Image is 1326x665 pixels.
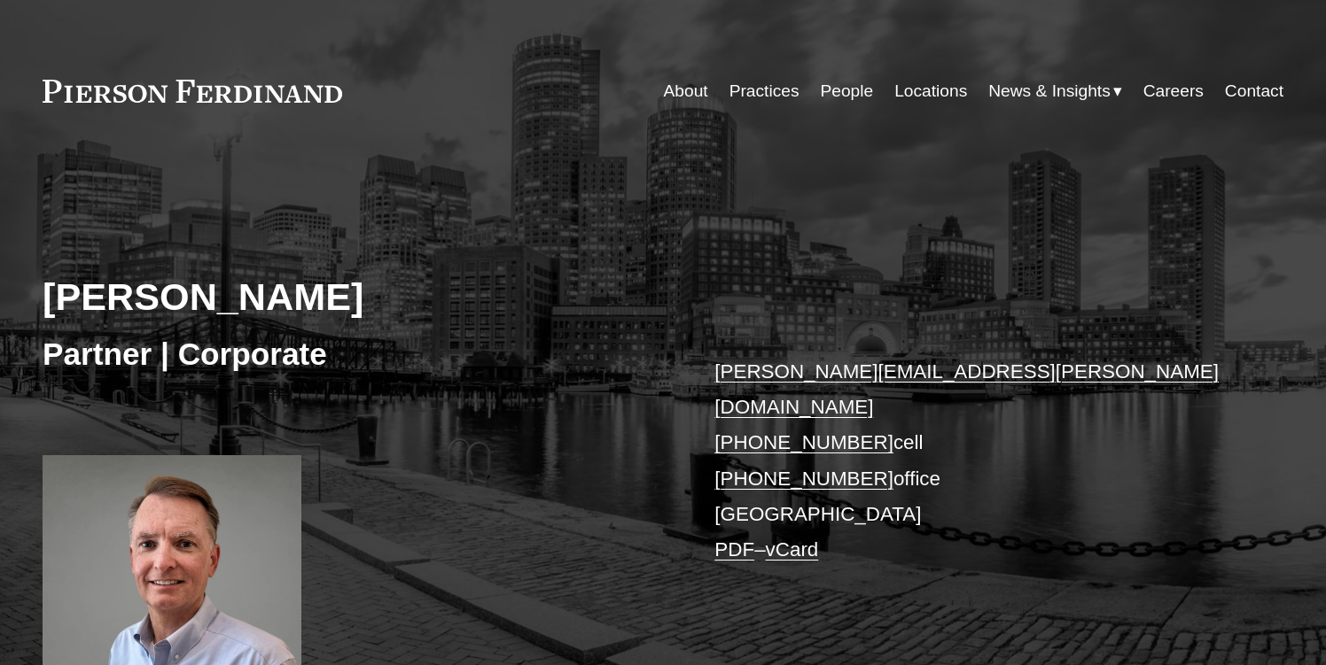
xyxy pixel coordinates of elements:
[1143,74,1204,108] a: Careers
[894,74,967,108] a: Locations
[820,74,873,108] a: People
[714,360,1219,418] a: [PERSON_NAME][EMAIL_ADDRESS][PERSON_NAME][DOMAIN_NAME]
[988,74,1122,108] a: folder dropdown
[729,74,799,108] a: Practices
[43,335,663,374] h3: Partner | Corporate
[766,538,819,561] a: vCard
[988,76,1111,107] span: News & Insights
[664,74,708,108] a: About
[714,538,754,561] a: PDF
[714,354,1231,568] p: cell office [GEOGRAPHIC_DATA] –
[1225,74,1283,108] a: Contact
[714,468,893,490] a: [PHONE_NUMBER]
[714,431,893,453] a: [PHONE_NUMBER]
[43,274,663,320] h2: [PERSON_NAME]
